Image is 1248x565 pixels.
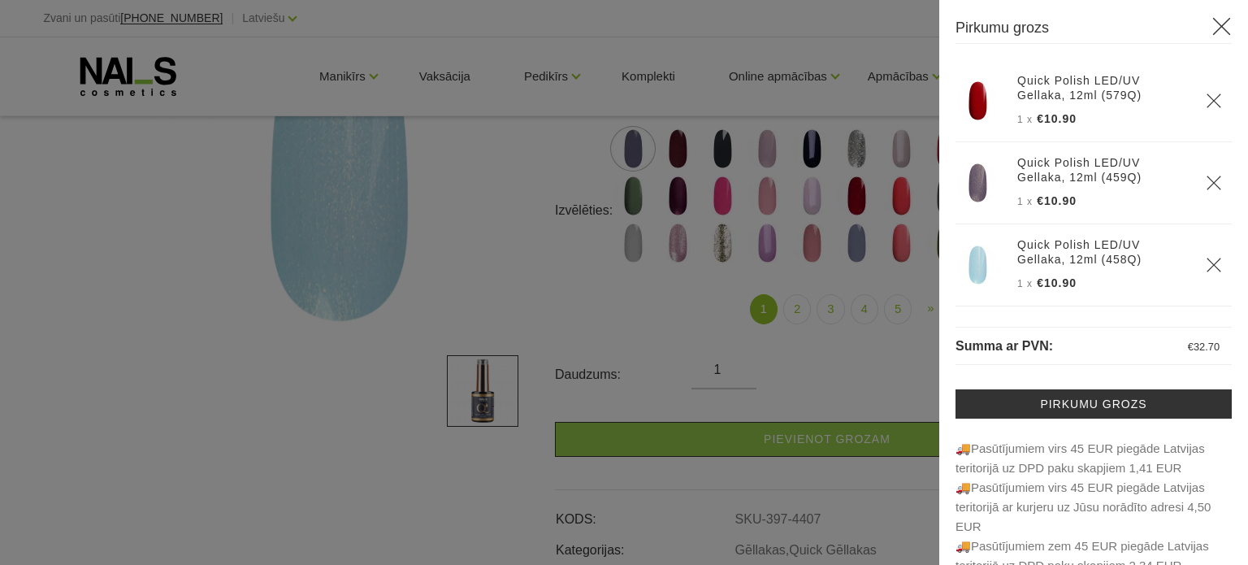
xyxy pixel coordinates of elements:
a: Delete [1206,175,1222,191]
span: 1 x [1017,196,1033,207]
a: Pirkumu grozs [955,389,1232,419]
span: €10.90 [1037,276,1077,289]
span: 1 x [1017,278,1033,289]
span: €10.90 [1037,194,1077,207]
h3: Pirkumu grozs [955,16,1232,44]
a: Quick Polish LED/UV Gellaka, 12ml (579Q) [1017,73,1186,102]
span: €10.90 [1037,112,1077,125]
span: 1 x [1017,114,1033,125]
a: Delete [1206,93,1222,109]
a: Quick Polish LED/UV Gellaka, 12ml (458Q) [1017,237,1186,267]
span: 32.70 [1194,341,1220,353]
a: Delete [1206,257,1222,273]
a: Quick Polish LED/UV Gellaka, 12ml (459Q) [1017,155,1186,185]
span: Summa ar PVN: [955,339,1053,353]
span: € [1188,341,1194,353]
